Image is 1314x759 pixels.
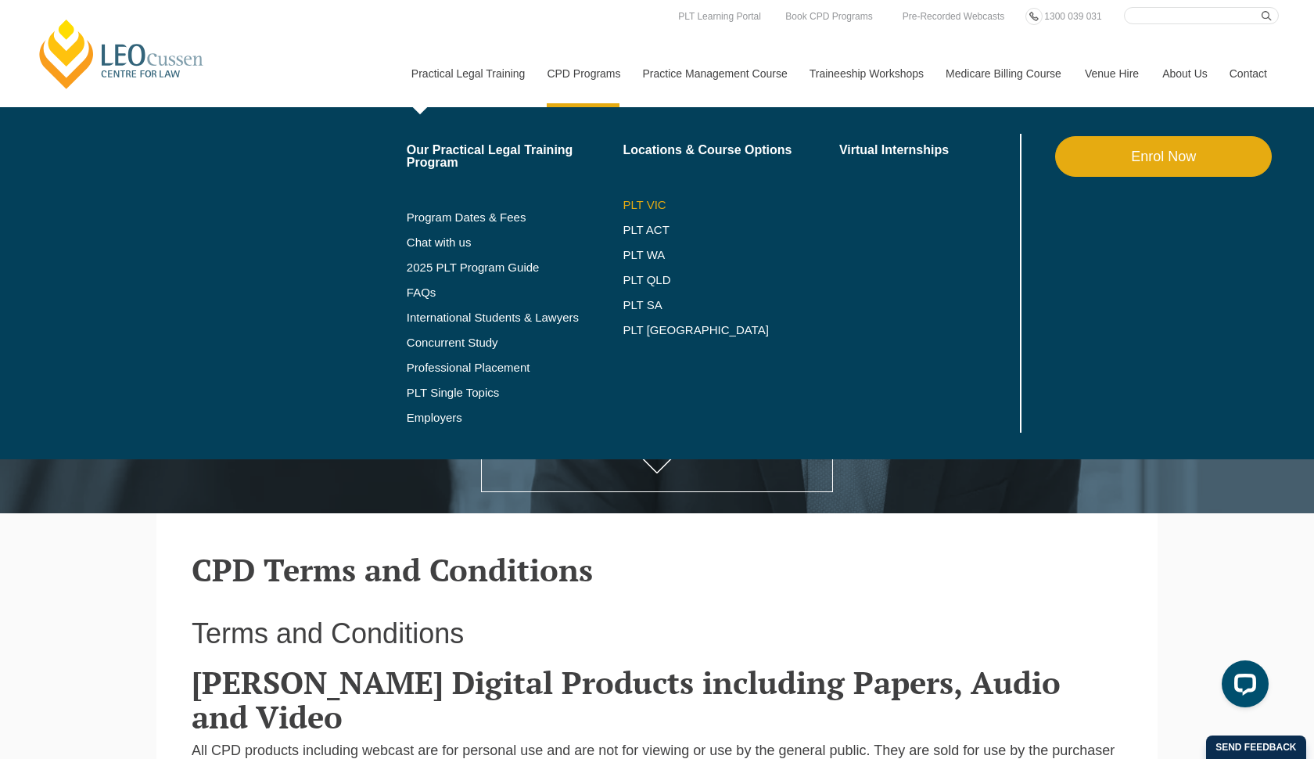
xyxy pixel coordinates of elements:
[674,8,765,25] a: PLT Learning Portal
[407,144,623,169] a: Our Practical Legal Training Program
[623,199,839,211] a: PLT VIC
[1209,654,1275,720] iframe: LiveChat chat widget
[798,40,934,107] a: Traineeship Workshops
[623,144,839,156] a: Locations & Course Options
[192,618,1122,649] h2: Terms and Conditions
[35,17,208,91] a: [PERSON_NAME] Centre for Law
[623,324,839,336] a: PLT [GEOGRAPHIC_DATA]
[781,8,876,25] a: Book CPD Programs
[192,552,1122,587] h2: CPD Terms and Conditions
[535,40,630,107] a: CPD Programs
[934,40,1073,107] a: Medicare Billing Course
[400,40,536,107] a: Practical Legal Training
[1218,40,1279,107] a: Contact
[407,286,623,299] a: FAQs
[407,362,623,374] a: Professional Placement
[623,274,839,286] a: PLT QLD
[407,387,623,399] a: PLT Single Topics
[407,211,623,224] a: Program Dates & Fees
[1073,40,1151,107] a: Venue Hire
[623,299,839,311] a: PLT SA
[1151,40,1218,107] a: About Us
[623,249,800,261] a: PLT WA
[1055,136,1272,177] a: Enrol Now
[407,336,623,349] a: Concurrent Study
[1044,11,1101,22] span: 1300 039 031
[631,40,798,107] a: Practice Management Course
[899,8,1009,25] a: Pre-Recorded Webcasts
[407,412,623,424] a: Employers
[192,665,1122,734] h2: [PERSON_NAME] Digital Products including Papers, Audio and Video
[407,261,584,274] a: 2025 PLT Program Guide
[623,224,839,236] a: PLT ACT
[1040,8,1105,25] a: 1300 039 031
[407,311,623,324] a: International Students & Lawyers
[839,144,1017,156] a: Virtual Internships
[407,236,623,249] a: Chat with us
